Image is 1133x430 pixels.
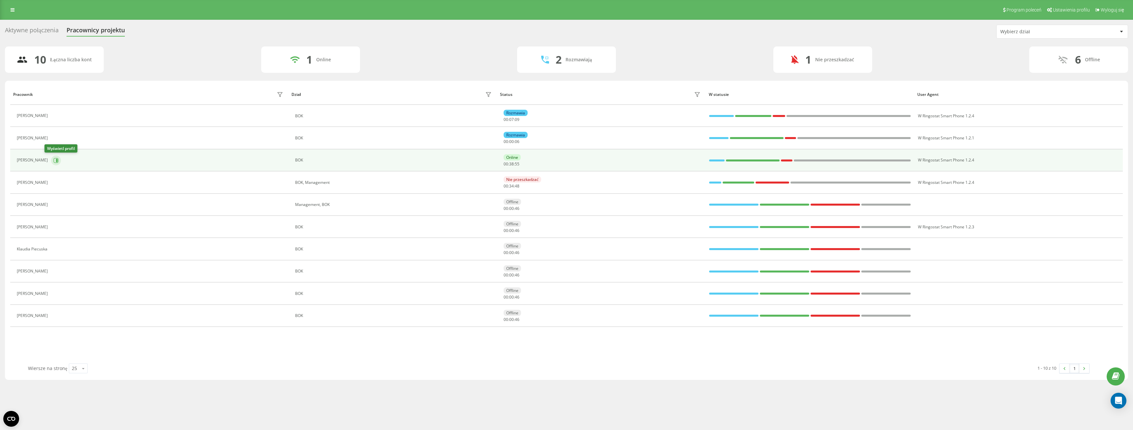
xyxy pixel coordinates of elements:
div: Online [316,57,331,63]
div: [PERSON_NAME] [17,113,49,118]
div: Status [500,92,512,97]
span: Program poleceń [1007,7,1041,13]
div: BOK [295,114,493,118]
span: 55 [515,161,519,167]
span: 46 [515,294,519,300]
div: Offline [504,287,521,294]
div: Wyświetl profil [44,144,77,153]
span: 00 [509,250,514,255]
div: Online [504,154,521,160]
div: Dział [291,92,301,97]
span: 00 [504,228,508,233]
span: 00 [509,139,514,144]
span: W Ringostat Smart Phone 1.2.4 [918,113,974,119]
div: BOK [295,225,493,229]
span: W Ringostat Smart Phone 1.2.3 [918,224,974,230]
div: BOK [295,247,493,251]
div: Aktywne połączenia [5,27,59,37]
span: 46 [515,206,519,211]
span: W Ringostat Smart Phone 1.2.4 [918,180,974,185]
div: Klaudia Piecuska [17,247,49,251]
div: [PERSON_NAME] [17,313,49,318]
div: BOK, Management [295,180,493,185]
span: Wyloguj się [1101,7,1124,13]
span: 00 [504,206,508,211]
div: [PERSON_NAME] [17,180,49,185]
span: 46 [515,250,519,255]
div: : : [504,117,519,122]
span: 38 [509,161,514,167]
span: Ustawienia profilu [1053,7,1090,13]
span: 00 [504,272,508,278]
div: [PERSON_NAME] [17,269,49,273]
div: 1 - 10 z 10 [1037,365,1056,371]
span: 00 [504,117,508,122]
span: 00 [504,161,508,167]
div: W statusie [709,92,911,97]
div: Open Intercom Messenger [1111,393,1126,409]
div: 25 [72,365,77,372]
span: 00 [509,294,514,300]
a: 1 [1069,364,1079,373]
span: 06 [515,139,519,144]
div: [PERSON_NAME] [17,158,49,162]
div: BOK [295,136,493,140]
div: Offline [504,310,521,316]
div: Nie przeszkadzać [504,176,541,183]
div: : : [504,139,519,144]
div: : : [504,295,519,300]
div: BOK [295,291,493,296]
div: BOK [295,269,493,273]
div: [PERSON_NAME] [17,136,49,140]
span: 48 [515,183,519,189]
span: 00 [504,294,508,300]
div: Rozmawia [504,110,528,116]
div: BOK [295,313,493,318]
span: 00 [509,206,514,211]
div: Łączna liczba kont [50,57,92,63]
div: : : [504,317,519,322]
span: 00 [509,272,514,278]
div: 10 [34,53,46,66]
div: Pracownik [13,92,33,97]
span: 00 [509,228,514,233]
div: [PERSON_NAME] [17,202,49,207]
div: Rozmawia [504,132,528,138]
div: : : [504,273,519,277]
div: Wybierz dział [1000,29,1079,35]
span: W Ringostat Smart Phone 1.2.1 [918,135,974,141]
div: Offline [504,265,521,272]
span: 46 [515,272,519,278]
div: Offline [504,243,521,249]
div: : : [504,206,519,211]
span: 46 [515,228,519,233]
div: Offline [504,221,521,227]
span: 46 [515,317,519,322]
span: 00 [504,317,508,322]
span: 00 [509,317,514,322]
span: Wiersze na stronę [28,365,67,371]
div: 2 [556,53,562,66]
span: 00 [504,139,508,144]
div: Nie przeszkadzać [815,57,854,63]
div: Offline [504,199,521,205]
div: : : [504,162,519,166]
div: Pracownicy projektu [67,27,125,37]
div: 1 [306,53,312,66]
div: Offline [1085,57,1100,63]
div: 6 [1075,53,1081,66]
div: : : [504,228,519,233]
div: BOK [295,158,493,162]
div: : : [504,184,519,188]
div: : : [504,250,519,255]
div: 1 [805,53,811,66]
div: Rozmawiają [566,57,592,63]
span: 00 [504,250,508,255]
div: Management, BOK [295,202,493,207]
span: 07 [509,117,514,122]
div: User Agent [917,92,1120,97]
div: [PERSON_NAME] [17,291,49,296]
span: 09 [515,117,519,122]
div: [PERSON_NAME] [17,225,49,229]
span: 00 [504,183,508,189]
